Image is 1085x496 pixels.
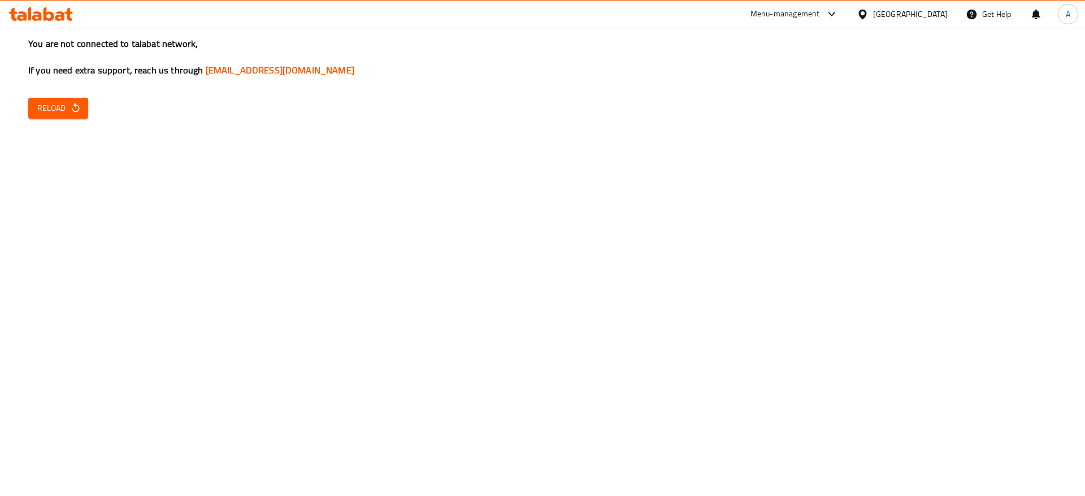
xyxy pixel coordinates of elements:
[37,101,79,115] span: Reload
[28,98,88,119] button: Reload
[206,62,354,79] a: [EMAIL_ADDRESS][DOMAIN_NAME]
[750,7,820,21] div: Menu-management
[28,37,1057,77] h3: You are not connected to talabat network, If you need extra support, reach us through
[1066,8,1070,20] span: A
[873,8,948,20] div: [GEOGRAPHIC_DATA]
